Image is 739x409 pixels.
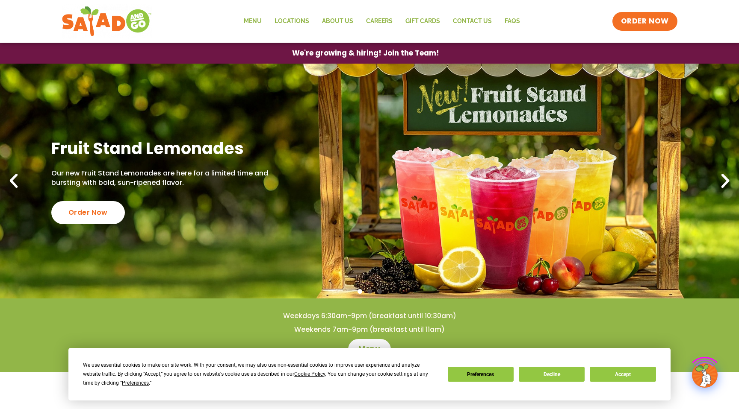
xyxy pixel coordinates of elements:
a: Contact Us [446,12,498,31]
div: Cookie Consent Prompt [68,348,671,400]
div: Order Now [51,201,125,224]
span: Cookie Policy [294,371,325,377]
p: Our new Fruit Stand Lemonades are here for a limited time and bursting with bold, sun-ripened fla... [51,169,278,188]
a: About Us [316,12,360,31]
button: Accept [590,367,656,382]
a: Menu [237,12,268,31]
span: ORDER NOW [621,16,669,26]
a: ORDER NOW [612,12,677,31]
h4: Weekdays 6:30am-9pm (breakfast until 10:30am) [17,311,722,321]
div: We use essential cookies to make our site work. With your consent, we may also use non-essential ... [83,361,437,388]
span: Menu [358,344,380,354]
a: Locations [268,12,316,31]
img: new-SAG-logo-768×292 [62,4,152,38]
nav: Menu [237,12,526,31]
a: FAQs [498,12,526,31]
button: Decline [519,367,585,382]
button: Preferences [448,367,514,382]
span: We're growing & hiring! Join the Team! [292,50,439,57]
a: Careers [360,12,399,31]
span: Go to slide 3 [377,289,382,294]
a: We're growing & hiring! Join the Team! [279,43,452,63]
div: Previous slide [4,172,23,190]
span: Preferences [122,380,149,386]
span: Go to slide 1 [358,289,362,294]
h2: Fruit Stand Lemonades [51,138,278,159]
div: Next slide [716,172,735,190]
a: GIFT CARDS [399,12,446,31]
span: Go to slide 2 [367,289,372,294]
a: Menu [348,339,390,359]
h4: Weekends 7am-9pm (breakfast until 11am) [17,325,722,334]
